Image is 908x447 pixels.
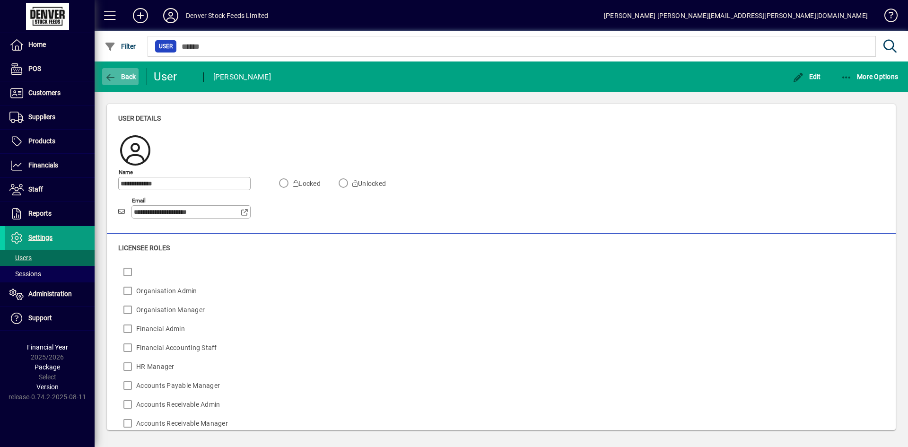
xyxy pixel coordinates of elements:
div: User [154,69,194,84]
a: Staff [5,178,95,202]
button: Add [125,7,156,24]
span: More Options [841,73,899,80]
span: Products [28,137,55,145]
span: Sessions [9,270,41,278]
span: Version [36,383,59,391]
a: Home [5,33,95,57]
a: Reports [5,202,95,226]
span: Administration [28,290,72,298]
span: Edit [793,73,821,80]
a: Support [5,307,95,330]
button: More Options [838,68,901,85]
div: Denver Stock Feeds Limited [186,8,269,23]
a: Suppliers [5,105,95,129]
button: Profile [156,7,186,24]
button: Back [102,68,139,85]
span: Home [28,41,46,48]
span: User [159,42,173,51]
button: Filter [102,38,139,55]
button: Edit [790,68,823,85]
mat-label: Email [132,197,146,203]
span: User details [118,114,161,122]
span: POS [28,65,41,72]
div: [PERSON_NAME] [213,70,271,85]
span: Customers [28,89,61,96]
span: Filter [105,43,136,50]
mat-label: Name [119,168,133,175]
span: Suppliers [28,113,55,121]
span: Package [35,363,60,371]
span: Staff [28,185,43,193]
span: Users [9,254,32,262]
a: Products [5,130,95,153]
a: POS [5,57,95,81]
a: Customers [5,81,95,105]
span: Financials [28,161,58,169]
span: Settings [28,234,52,241]
span: Support [28,314,52,322]
a: Sessions [5,266,95,282]
a: Knowledge Base [877,2,896,33]
span: Reports [28,210,52,217]
a: Administration [5,282,95,306]
span: Back [105,73,136,80]
a: Users [5,250,95,266]
a: Financials [5,154,95,177]
span: Financial Year [27,343,68,351]
app-page-header-button: Back [95,68,147,85]
div: [PERSON_NAME] [PERSON_NAME][EMAIL_ADDRESS][PERSON_NAME][DOMAIN_NAME] [604,8,868,23]
span: Licensee roles [118,244,170,252]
